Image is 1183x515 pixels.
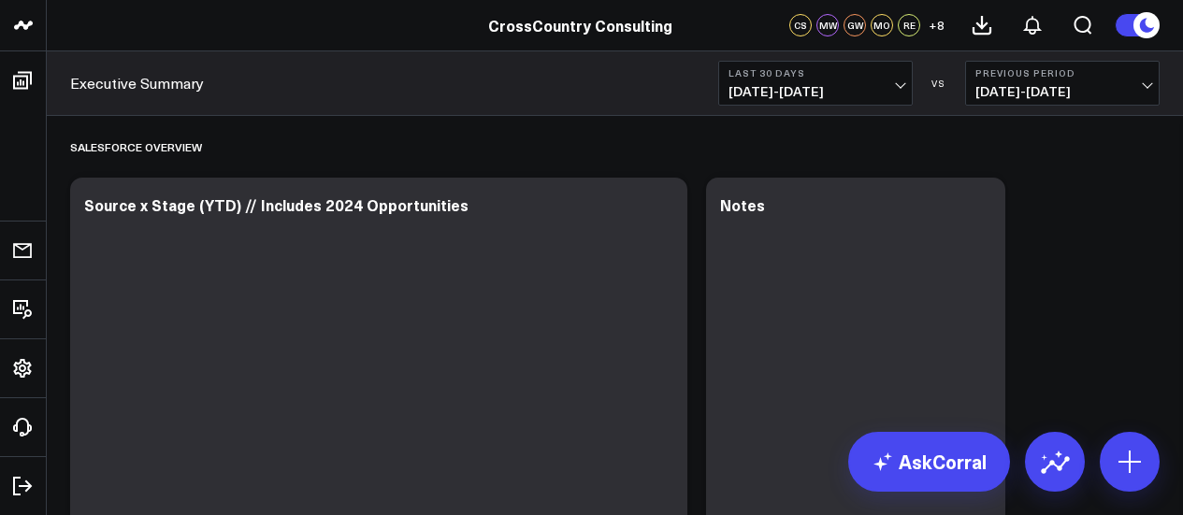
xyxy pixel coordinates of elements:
[848,432,1010,492] a: AskCorral
[70,125,202,168] div: Salesforce Overview
[965,61,1160,106] button: Previous Period[DATE]-[DATE]
[720,194,765,215] div: Notes
[922,78,956,89] div: VS
[844,14,866,36] div: GW
[898,14,920,36] div: RE
[929,19,945,32] span: + 8
[871,14,893,36] div: MO
[84,194,469,215] div: Source x Stage (YTD) // Includes 2024 Opportunities
[975,67,1149,79] b: Previous Period
[488,15,672,36] a: CrossCountry Consulting
[789,14,812,36] div: CS
[925,14,947,36] button: +8
[729,84,902,99] span: [DATE] - [DATE]
[729,67,902,79] b: Last 30 Days
[975,84,1149,99] span: [DATE] - [DATE]
[718,61,913,106] button: Last 30 Days[DATE]-[DATE]
[70,73,204,93] a: Executive Summary
[816,14,839,36] div: MW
